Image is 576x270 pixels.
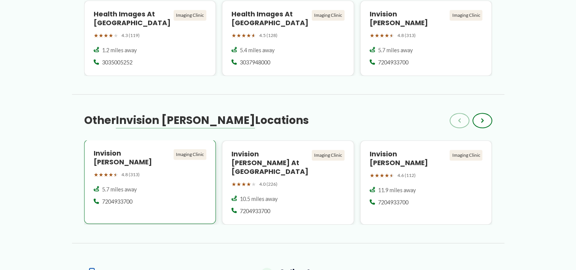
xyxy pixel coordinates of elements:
[121,31,140,40] span: 4.3 (119)
[458,116,461,125] span: ‹
[102,198,132,206] span: 7204933700
[251,31,256,40] span: ★
[94,149,171,167] h4: Invision [PERSON_NAME]
[259,180,278,188] span: 4.0 (226)
[99,31,104,40] span: ★
[397,31,416,40] span: 4.8 (313)
[113,31,118,40] span: ★
[370,170,375,180] span: ★
[116,113,255,128] span: Invision [PERSON_NAME]
[241,31,246,40] span: ★
[240,59,270,66] span: 3037948000
[360,140,492,225] a: Invision [PERSON_NAME] Imaging Clinic ★★★★★ 4.6 (112) 11.9 miles away 7204933700
[104,31,108,40] span: ★
[378,47,413,54] span: 5.7 miles away
[102,47,137,54] span: 1.2 miles away
[236,31,241,40] span: ★
[370,10,447,27] h4: Invision [PERSON_NAME]
[450,150,482,161] div: Imaging Clinic
[222,140,354,225] a: Invision [PERSON_NAME] at [GEOGRAPHIC_DATA] Imaging Clinic ★★★★★ 4.0 (226) 10.5 miles away 720493...
[375,31,380,40] span: ★
[231,10,309,27] h4: Health Images at [GEOGRAPHIC_DATA]
[397,171,416,180] span: 4.6 (112)
[385,170,389,180] span: ★
[222,0,354,76] a: Health Images at [GEOGRAPHIC_DATA] Imaging Clinic ★★★★★ 4.5 (128) 5.4 miles away 3037948000
[312,10,345,21] div: Imaging Clinic
[389,31,394,40] span: ★
[94,10,171,27] h4: Health Images at [GEOGRAPHIC_DATA]
[84,140,216,225] a: Invision [PERSON_NAME] Imaging Clinic ★★★★★ 4.8 (313) 5.7 miles away 7204933700
[370,150,447,167] h4: Invision [PERSON_NAME]
[84,114,309,127] h3: Other Locations
[240,207,270,215] span: 7204933700
[259,31,278,40] span: 4.5 (128)
[94,170,99,180] span: ★
[241,179,246,189] span: ★
[450,113,469,128] button: ‹
[108,170,113,180] span: ★
[113,170,118,180] span: ★
[174,10,206,21] div: Imaging Clinic
[370,31,375,40] span: ★
[380,31,385,40] span: ★
[231,179,236,189] span: ★
[360,0,492,76] a: Invision [PERSON_NAME] Imaging Clinic ★★★★★ 4.8 (313) 5.7 miles away 7204933700
[102,59,132,66] span: 3035005252
[108,31,113,40] span: ★
[94,31,99,40] span: ★
[472,113,492,128] button: ›
[375,170,380,180] span: ★
[240,195,278,203] span: 10.5 miles away
[246,31,251,40] span: ★
[389,170,394,180] span: ★
[312,150,345,161] div: Imaging Clinic
[385,31,389,40] span: ★
[84,0,216,76] a: Health Images at [GEOGRAPHIC_DATA] Imaging Clinic ★★★★★ 4.3 (119) 1.2 miles away 3035005252
[102,186,137,193] span: 5.7 miles away
[231,150,309,176] h4: Invision [PERSON_NAME] at [GEOGRAPHIC_DATA]
[378,186,416,194] span: 11.9 miles away
[378,199,408,206] span: 7204933700
[104,170,108,180] span: ★
[174,149,206,160] div: Imaging Clinic
[378,59,408,66] span: 7204933700
[231,31,236,40] span: ★
[251,179,256,189] span: ★
[99,170,104,180] span: ★
[450,10,482,21] div: Imaging Clinic
[481,116,484,125] span: ›
[121,170,140,179] span: 4.8 (313)
[380,170,385,180] span: ★
[240,47,274,54] span: 5.4 miles away
[236,179,241,189] span: ★
[246,179,251,189] span: ★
